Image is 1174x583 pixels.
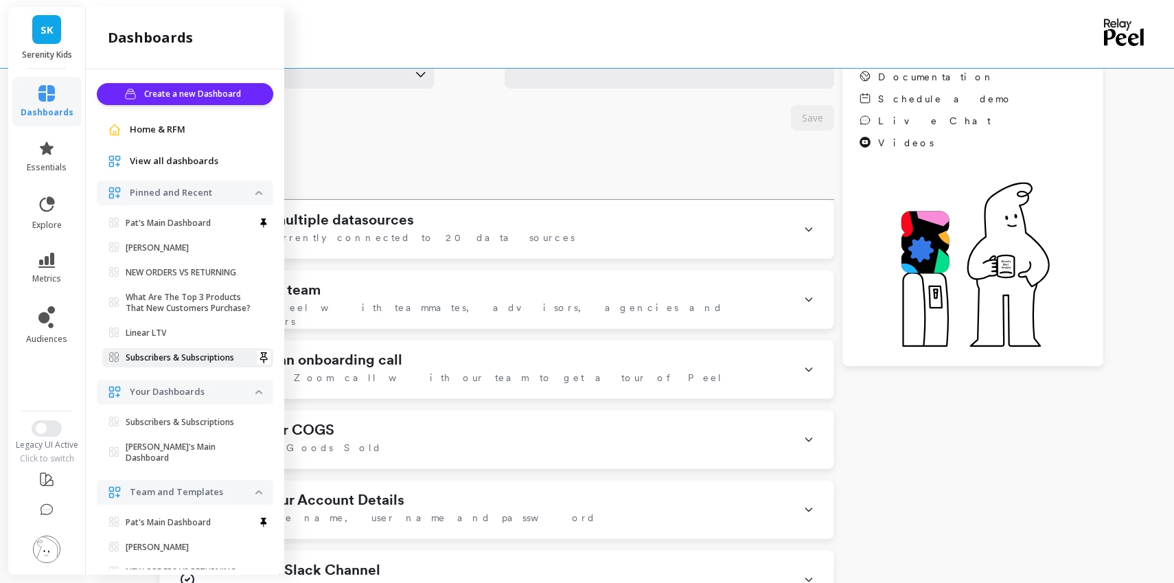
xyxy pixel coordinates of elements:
[878,92,1013,106] span: Schedule a demo
[22,49,72,60] p: Serenity Kids
[212,212,414,228] h1: Connect multiple datasources
[7,439,87,450] div: Legacy UI Active
[126,442,255,464] p: [PERSON_NAME]'s Main Dashboard
[255,490,262,494] img: down caret icon
[126,542,189,553] p: [PERSON_NAME]
[859,92,1013,106] a: Schedule a demo
[108,385,122,399] img: navigation item icon
[32,273,61,284] span: metrics
[33,536,60,563] img: profile picture
[126,267,236,278] p: NEW ORDERS VS RETURNING
[41,22,54,38] span: SK
[126,328,166,339] p: Linear LTV
[144,87,245,101] span: Create a new Dashboard
[108,485,122,499] img: navigation item icon
[126,417,234,428] p: Subscribers & Subscriptions
[108,155,122,168] img: navigation item icon
[26,334,67,345] span: audiences
[126,218,211,229] p: Pat's Main Dashboard
[212,511,596,525] span: Workspace name, user name and password
[212,562,380,578] h1: Connect a Slack Channel
[27,162,67,173] span: essentials
[108,28,193,47] h2: dashboards
[212,441,382,455] span: Cost of Goods Sold
[878,70,995,84] span: Documentation
[212,301,787,328] span: Share Peel with teammates, advisors, agencies and investors
[32,220,62,231] span: explore
[126,242,189,253] p: [PERSON_NAME]
[212,231,575,244] span: We're currently connected to 20 data sources
[7,453,87,464] div: Click to switch
[130,385,255,399] p: Your Dashboards
[859,70,1013,84] a: Documentation
[32,420,62,437] button: Switch to New UI
[859,136,1013,150] a: Videos
[126,517,211,528] p: Pat's Main Dashboard
[126,567,236,578] p: NEW ORDERS VS RETURNING
[126,292,255,314] p: What Are The Top 3 Products That New Customers Purchase?
[130,186,255,200] p: Pinned and Recent
[130,485,255,499] p: Team and Templates
[878,114,991,128] span: Live Chat
[130,123,185,137] span: Home & RFM
[108,186,122,200] img: navigation item icon
[212,492,404,508] h1: Update your Account Details
[130,155,218,168] span: View all dashboards
[212,371,723,385] span: Book a Zoom call with our team to get a tour of Peel
[212,352,402,368] h1: Schedule an onboarding call
[21,107,73,118] span: dashboards
[126,352,234,363] p: Subscribers & Subscriptions
[878,136,934,150] span: Videos
[255,191,262,195] img: down caret icon
[97,83,273,105] button: Create a new Dashboard
[130,155,262,168] a: View all dashboards
[255,390,262,394] img: down caret icon
[108,123,122,137] img: navigation item icon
